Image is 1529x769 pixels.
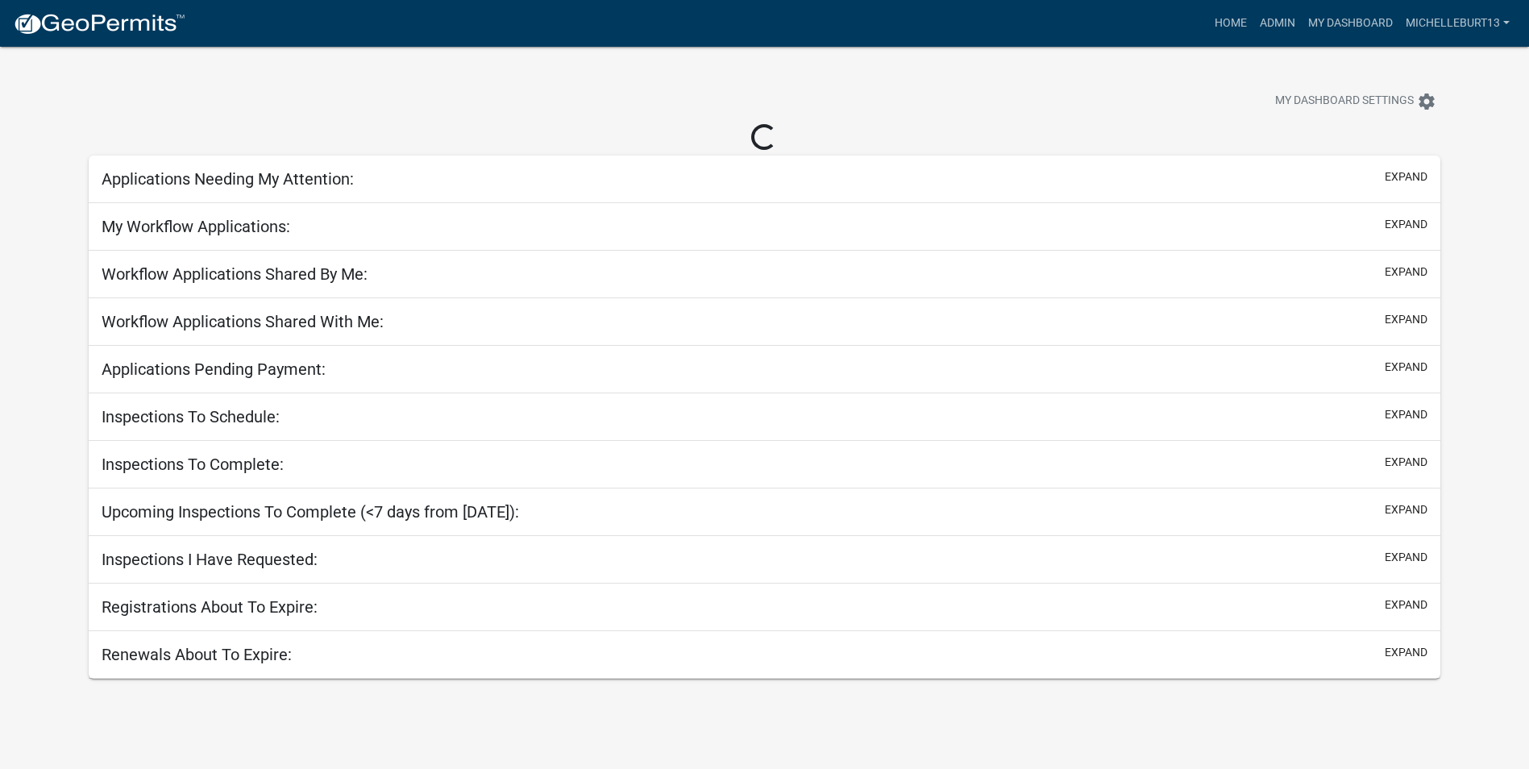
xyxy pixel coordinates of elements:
[1275,92,1414,111] span: My Dashboard Settings
[102,502,519,522] h5: Upcoming Inspections To Complete (<7 days from [DATE]):
[102,550,318,569] h5: Inspections I Have Requested:
[102,360,326,379] h5: Applications Pending Payment:
[1262,85,1449,117] button: My Dashboard Settingssettings
[1417,92,1436,111] i: settings
[102,312,384,331] h5: Workflow Applications Shared With Me:
[102,217,290,236] h5: My Workflow Applications:
[1385,406,1427,423] button: expand
[1253,8,1302,39] a: Admin
[1385,454,1427,471] button: expand
[1385,168,1427,185] button: expand
[102,597,318,617] h5: Registrations About To Expire:
[102,169,354,189] h5: Applications Needing My Attention:
[102,407,280,426] h5: Inspections To Schedule:
[1385,501,1427,518] button: expand
[102,264,368,284] h5: Workflow Applications Shared By Me:
[1385,644,1427,661] button: expand
[102,455,284,474] h5: Inspections To Complete:
[1385,264,1427,281] button: expand
[1302,8,1399,39] a: My Dashboard
[1385,596,1427,613] button: expand
[1385,311,1427,328] button: expand
[102,645,292,664] h5: Renewals About To Expire:
[1208,8,1253,39] a: Home
[1385,359,1427,376] button: expand
[1385,216,1427,233] button: expand
[1385,549,1427,566] button: expand
[1399,8,1516,39] a: michelleburt13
